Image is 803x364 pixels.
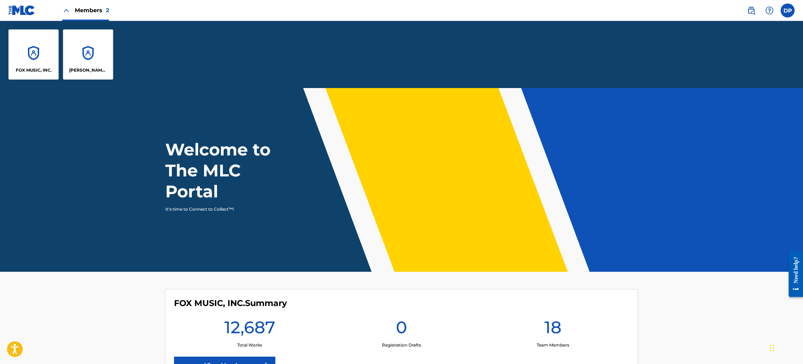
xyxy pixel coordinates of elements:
h1: 18 [544,317,562,342]
h1: 0 [396,317,407,342]
h1: 12,687 [224,317,275,342]
div: User Menu [781,3,795,17]
img: search [747,6,755,15]
a: Accounts[PERSON_NAME] DISNEY MUSIC COMPANY [63,29,113,80]
p: WALT DISNEY MUSIC COMPANY [69,67,107,73]
p: It's time to Connect to Collect™! [165,206,287,212]
img: help [765,6,774,15]
iframe: Resource Center [783,246,803,302]
a: Public Search [744,3,758,17]
a: AccountsFOX MUSIC, INC. [8,29,59,80]
span: Members [75,6,109,14]
div: Help [762,3,776,17]
p: FOX MUSIC, INC. [16,67,52,73]
p: Registration Drafts [382,342,421,348]
h4: FOX MUSIC, INC. [174,298,287,308]
span: 2 [106,7,109,14]
p: Total Works [237,342,262,348]
h1: Welcome to The MLC Portal [165,139,296,202]
div: Drag [770,337,774,358]
p: Team Members [537,342,569,348]
iframe: Chat Widget [768,330,803,364]
img: MLC Logo [8,5,35,15]
img: Close [62,6,71,15]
